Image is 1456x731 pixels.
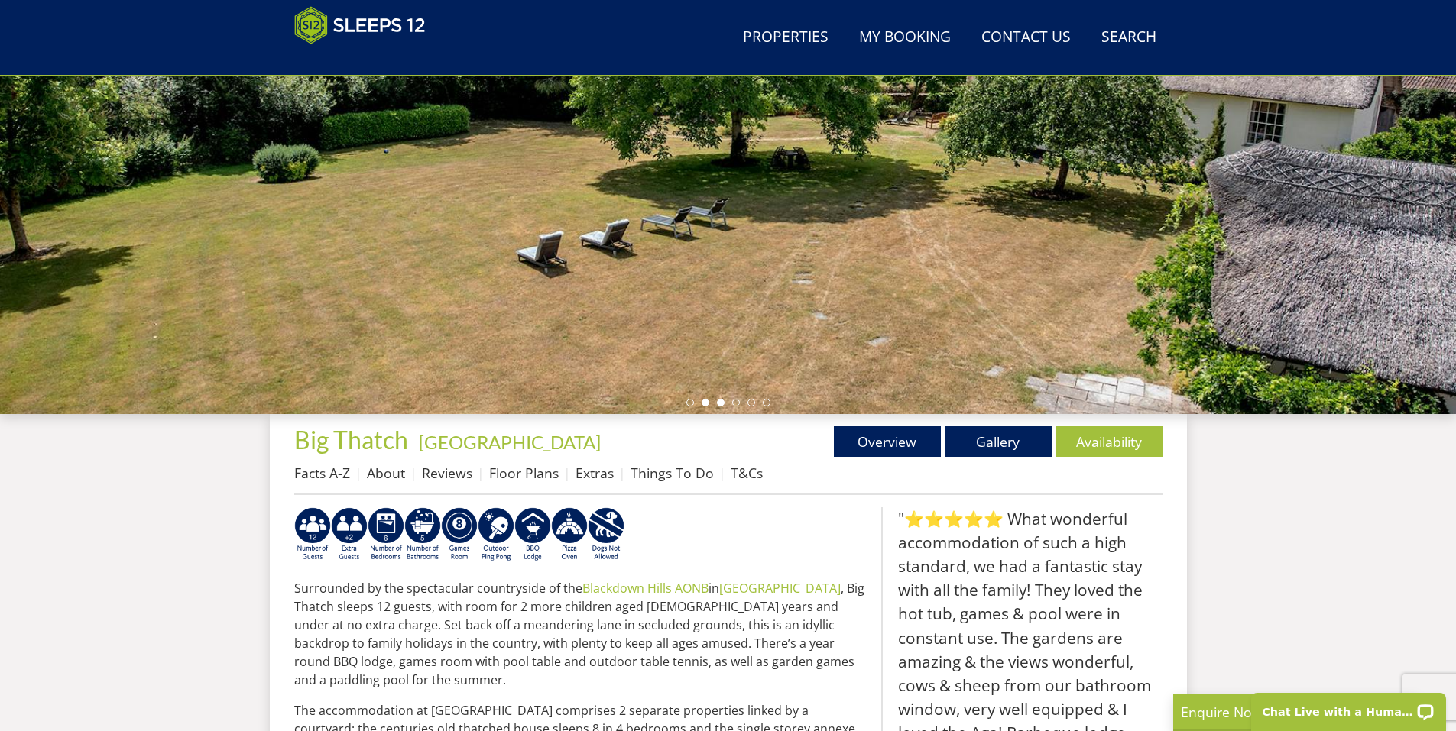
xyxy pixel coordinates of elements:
img: AD_4nXfdu1WaBqbCvRx5dFd3XGC71CFesPHPPZknGuZzXQvBzugmLudJYyY22b9IpSVlKbnRjXo7AJLKEyhYodtd_Fvedgm5q... [514,507,551,562]
a: Blackdown Hills AONB [582,580,709,597]
p: Surrounded by the spectacular countryside of the in , Big Thatch sleeps 12 guests, with room for ... [294,579,869,689]
span: - [413,431,601,453]
a: Facts A-Z [294,464,350,482]
img: AD_4nXfkFtrpaXUtUFzPNUuRY6lw1_AXVJtVz-U2ei5YX5aGQiUrqNXS9iwbJN5FWUDjNILFFLOXd6gEz37UJtgCcJbKwxVV0... [588,507,624,562]
a: About [367,464,405,482]
a: Reviews [422,464,472,482]
img: AD_4nXeP6WuvG491uY6i5ZIMhzz1N248Ei-RkDHdxvvjTdyF2JXhbvvI0BrTCyeHgyWBEg8oAgd1TvFQIsSlzYPCTB7K21VoI... [331,507,368,562]
a: [GEOGRAPHIC_DATA] [419,431,601,453]
a: My Booking [853,21,957,55]
img: AD_4nXeyNBIiEViFqGkFxeZn-WxmRvSobfXIejYCAwY7p4slR9Pvv7uWB8BWWl9Rip2DDgSCjKzq0W1yXMRj2G_chnVa9wg_L... [294,507,331,562]
a: Availability [1056,426,1163,457]
a: Floor Plans [489,464,559,482]
a: Search [1095,21,1163,55]
a: T&Cs [731,464,763,482]
a: Overview [834,426,941,457]
a: Properties [737,21,835,55]
iframe: Customer reviews powered by Trustpilot [287,53,447,66]
img: AD_4nXdrZMsjcYNLGsKuA84hRzvIbesVCpXJ0qqnwZoX5ch9Zjv73tWe4fnFRs2gJ9dSiUubhZXckSJX_mqrZBmYExREIfryF... [441,507,478,562]
img: AD_4nXedYSikxxHOHvwVe1zj-uvhWiDuegjd4HYl2n2bWxGQmKrAZgnJMrbhh58_oki_pZTOANg4PdWvhHYhVneqXfw7gvoLH... [478,507,514,562]
a: [GEOGRAPHIC_DATA] [719,580,841,597]
img: AD_4nXcLqu7mHUlbleRlt8iu7kfgD4c5vuY3as6GS2DgJT-pw8nhcZXGoB4_W80monpGRtkoSxUHjxYl0H8gUZYdyx3eTSZ87... [551,507,588,562]
a: Gallery [945,426,1052,457]
img: Sleeps 12 [294,6,426,44]
iframe: LiveChat chat widget [1241,683,1456,731]
a: Contact Us [975,21,1077,55]
img: AD_4nXdxWG_VJzWvdcEgUAXGATx6wR9ALf-b3pO0Wv8JqPQicHBbIur_fycMGrCfvtJxUkL7_dC_Ih2A3VWjPzrEQCT_Y6-em... [404,507,441,562]
span: Big Thatch [294,425,408,454]
p: Enquire Now [1181,702,1410,722]
a: Things To Do [631,464,714,482]
img: AD_4nXfRzBlt2m0mIteXDhAcJCdmEApIceFt1SPvkcB48nqgTZkfMpQlDmULa47fkdYiHD0skDUgcqepViZHFLjVKS2LWHUqM... [368,507,404,562]
a: Big Thatch [294,425,413,454]
a: Extras [576,464,614,482]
